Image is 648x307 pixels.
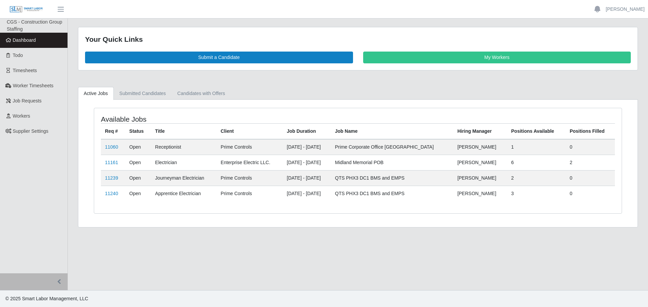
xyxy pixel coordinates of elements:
td: Open [125,139,151,155]
td: Prime Controls [217,139,283,155]
span: CGS - Construction Group Staffing [7,19,62,32]
th: Hiring Manager [453,123,507,139]
a: Candidates with Offers [171,87,231,100]
td: [DATE] - [DATE] [283,155,331,170]
td: Enterprise Electric LLC. [217,155,283,170]
th: Client [217,123,283,139]
td: 0 [566,139,615,155]
a: Active Jobs [78,87,114,100]
a: 11239 [105,175,118,181]
a: Submitted Candidates [114,87,172,100]
td: Electrician [151,155,217,170]
span: Todo [13,53,23,58]
th: Positions Available [507,123,566,139]
td: Journeyman Electrician [151,170,217,186]
td: [DATE] - [DATE] [283,170,331,186]
span: Timesheets [13,68,37,73]
div: Your Quick Links [85,34,631,45]
td: [PERSON_NAME] [453,155,507,170]
td: Open [125,186,151,201]
td: [PERSON_NAME] [453,170,507,186]
th: Title [151,123,217,139]
a: [PERSON_NAME] [606,6,645,13]
th: Job Name [331,123,454,139]
td: Apprentice Electrician [151,186,217,201]
th: Req # [101,123,125,139]
td: [DATE] - [DATE] [283,139,331,155]
th: Positions Filled [566,123,615,139]
td: [PERSON_NAME] [453,186,507,201]
td: 2 [566,155,615,170]
span: Supplier Settings [13,128,49,134]
span: Worker Timesheets [13,83,53,88]
td: Prime Controls [217,170,283,186]
td: 2 [507,170,566,186]
span: Job Requests [13,98,42,103]
img: SLM Logo [9,6,43,13]
a: 11161 [105,160,118,165]
td: [PERSON_NAME] [453,139,507,155]
td: [DATE] - [DATE] [283,186,331,201]
td: 3 [507,186,566,201]
td: QTS PHX3 DC1 BMS and EMPS [331,186,454,201]
th: Status [125,123,151,139]
a: My Workers [363,52,631,63]
th: Job Duration [283,123,331,139]
a: 11060 [105,144,118,150]
td: QTS PHX3 DC1 BMS and EMPS [331,170,454,186]
td: Open [125,170,151,186]
td: Midland Memorial POB [331,155,454,170]
h4: Available Jobs [101,115,309,123]
td: 0 [566,170,615,186]
td: Prime Controls [217,186,283,201]
td: Open [125,155,151,170]
td: Receptionist [151,139,217,155]
td: Prime Corporate Office [GEOGRAPHIC_DATA] [331,139,454,155]
td: 6 [507,155,566,170]
a: 11240 [105,191,118,196]
a: Submit a Candidate [85,52,353,63]
span: Workers [13,113,30,119]
span: © 2025 Smart Labor Management, LLC [5,296,88,301]
span: Dashboard [13,37,36,43]
td: 0 [566,186,615,201]
td: 1 [507,139,566,155]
